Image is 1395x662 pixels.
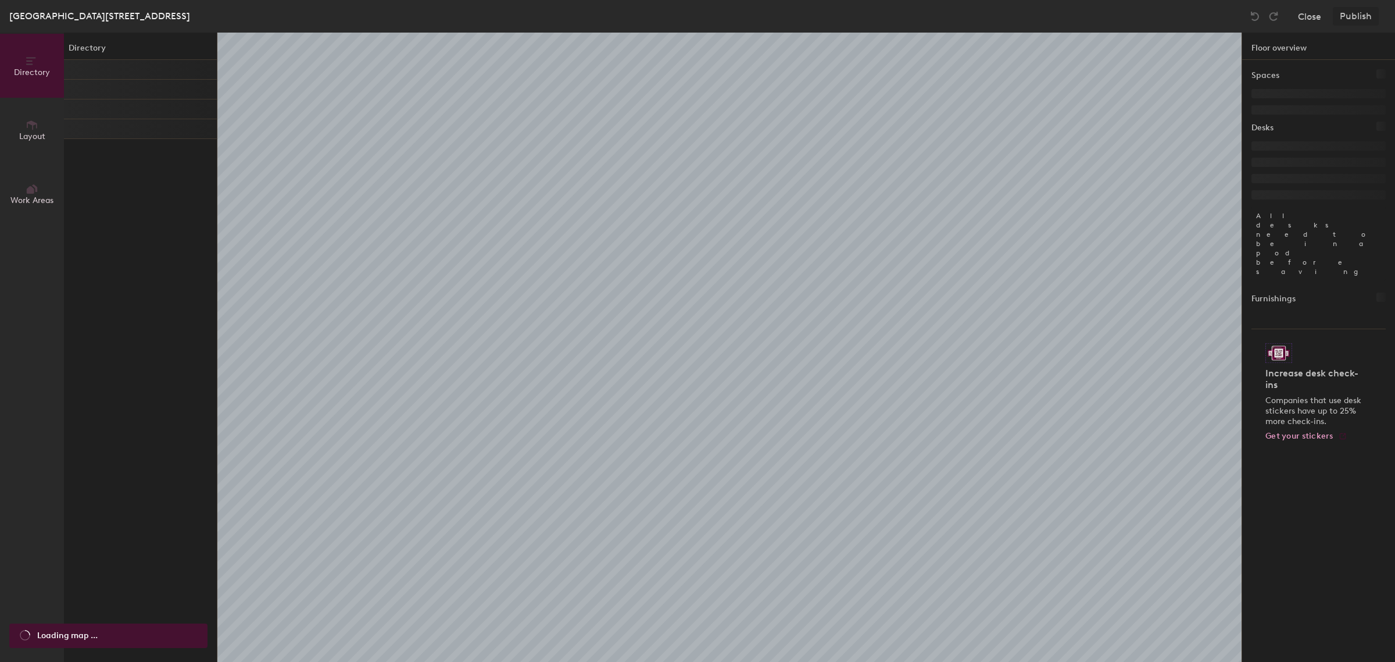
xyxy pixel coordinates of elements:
button: Close [1298,7,1321,26]
h1: Desks [1251,122,1274,134]
h4: Increase desk check-ins [1265,368,1365,391]
h1: Furnishings [1251,293,1296,305]
img: Undo [1249,10,1261,22]
h1: Floor overview [1242,33,1395,60]
h1: Directory [64,42,217,60]
div: [GEOGRAPHIC_DATA][STREET_ADDRESS] [9,9,190,23]
span: Directory [14,67,50,77]
p: Companies that use desk stickers have up to 25% more check-ins. [1265,396,1365,427]
span: Layout [19,131,45,141]
img: Sticker logo [1265,343,1292,363]
h1: Spaces [1251,69,1279,82]
span: Loading map ... [37,629,98,642]
span: Get your stickers [1265,431,1333,441]
a: Get your stickers [1265,432,1347,442]
p: All desks need to be in a pod before saving [1251,207,1386,281]
span: Work Areas [10,195,53,205]
img: Redo [1268,10,1279,22]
